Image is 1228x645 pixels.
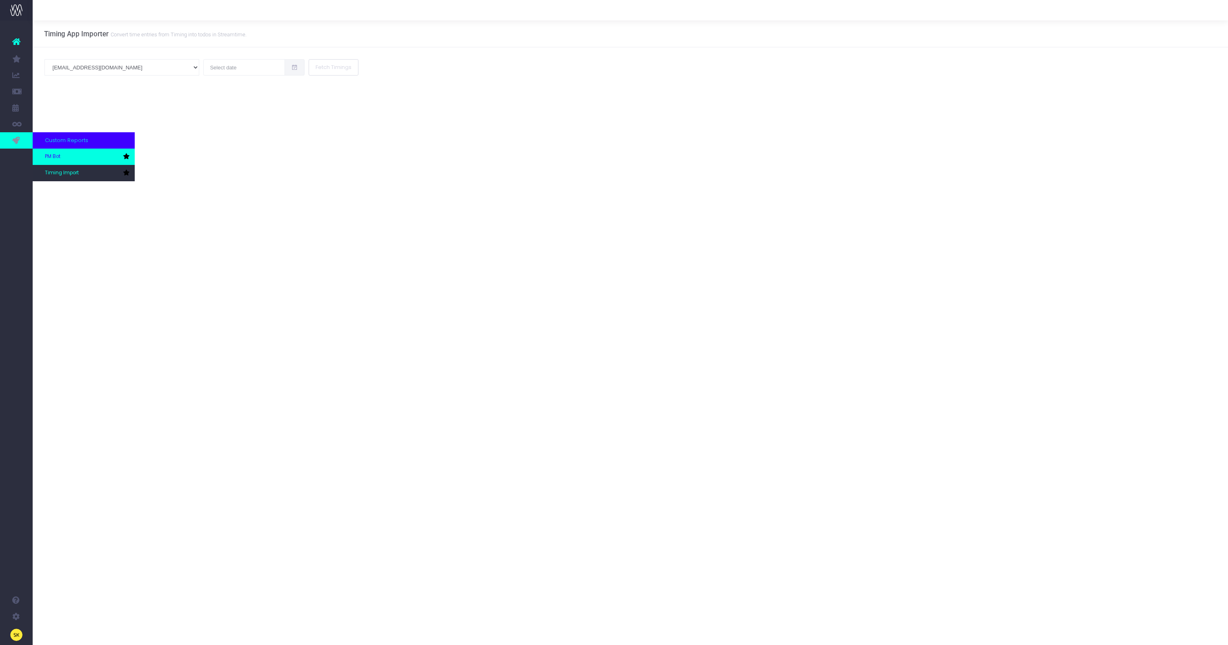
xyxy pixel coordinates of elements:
span: Timing Import [45,169,79,177]
button: Fetch Timings [309,59,358,76]
a: Timing Import [33,165,135,181]
span: Custom Reports [45,136,88,145]
a: PM Bot [33,149,135,165]
small: Convert time entries from Timing into todos in Streamtime. [109,30,247,38]
img: images/default_profile_image.png [10,629,22,641]
h3: Timing App Importer [44,30,247,38]
input: Select date [203,59,285,76]
span: PM Bot [45,153,60,160]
